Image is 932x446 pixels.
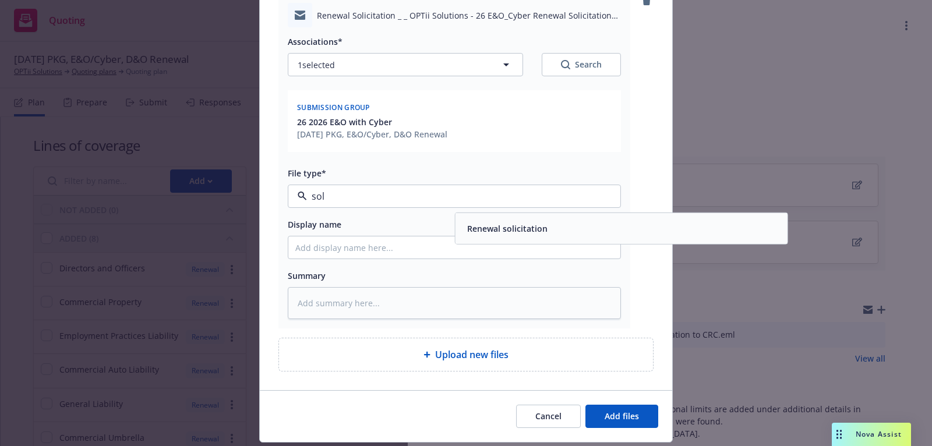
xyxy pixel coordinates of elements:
div: Upload new files [278,338,654,371]
span: Upload new files [435,348,509,362]
button: Nova Assist [832,423,911,446]
span: Nova Assist [856,429,902,439]
div: Drag to move [832,423,846,446]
